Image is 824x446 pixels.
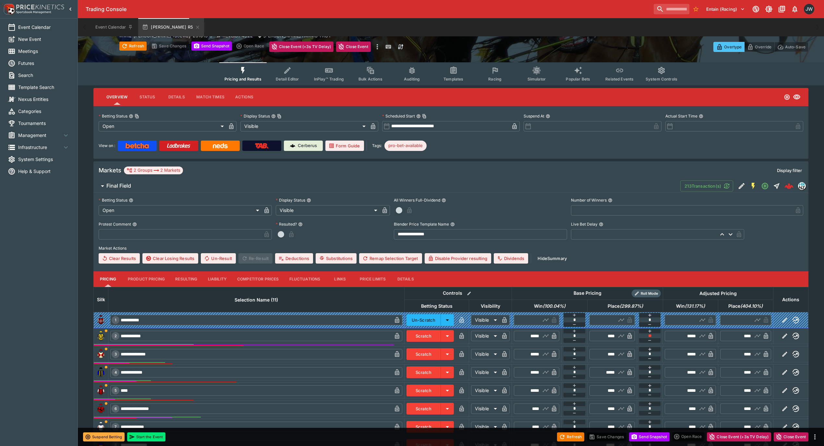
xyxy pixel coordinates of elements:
span: Management [18,132,62,139]
p: Blender Price Template Name [394,221,449,227]
button: Bulk edit [465,289,473,298]
img: runner 3 [96,349,106,359]
span: Un-Result [201,253,236,264]
em: ( 131.17 %) [685,302,705,310]
p: Auto-Save [785,43,806,50]
span: Roll Mode [638,291,661,296]
div: Event type filters [219,62,683,85]
button: more [811,433,819,441]
button: Send Snapshot [191,42,232,51]
span: Auditing [404,77,420,81]
button: Documentation [776,3,788,15]
div: Visible [471,385,499,396]
button: Display StatusCopy To Clipboard [271,114,276,118]
em: ( 404.10 %) [740,302,763,310]
button: Number of Winners [608,198,612,203]
span: 2 [113,334,118,338]
div: hrnz [798,182,806,190]
img: PriceKinetics Logo [2,3,15,16]
em: ( 100.04 %) [543,302,565,310]
button: Protest Comment [132,222,137,227]
p: All Winners Full-Dividend [394,197,440,203]
div: Betting Target: cerberus [384,141,427,151]
label: Market Actions [99,243,803,253]
img: Ladbrokes [167,143,190,148]
div: Visible [276,205,380,216]
button: Pricing [93,271,123,287]
span: Win(100.04%) [527,302,573,310]
button: Scratch [406,403,441,415]
button: Auto-Save [774,42,808,52]
button: Liability [203,271,232,287]
button: Resulting [170,271,202,287]
span: Event Calendar [18,24,70,31]
span: Racing [488,77,502,81]
button: Actual Start Time [699,114,703,118]
button: Display filter [773,165,806,176]
th: Actions [773,287,808,312]
button: HideSummary [534,253,571,264]
img: TabNZ [255,143,269,148]
button: Scheduled StartCopy To Clipboard [416,114,421,118]
svg: Open [784,94,790,100]
span: Pricing and Results [224,77,261,81]
button: more [373,42,381,52]
button: Event Calendar [91,18,137,36]
button: Override [744,42,774,52]
p: Betting Status [99,113,127,119]
span: New Event [18,36,70,43]
th: Controls [404,287,512,300]
button: Start the Event [127,432,165,441]
a: 36fdd27c-ebb2-4cbf-b4eb-22c18b3f3b2a [782,180,795,192]
div: Base Pricing [571,289,604,297]
button: Close Event [774,432,808,441]
button: Refresh [119,42,147,51]
a: Form Guide [325,141,364,151]
button: Suspend At [546,114,550,118]
button: Suspend Betting [83,432,125,441]
button: Close Event (+3s TV Delay) [269,42,333,52]
button: Clear Results [99,253,140,264]
span: pro-bet-available [384,142,427,149]
span: Templates [443,77,463,81]
p: Scheduled Start [382,113,415,119]
img: runner 5 [96,385,106,396]
p: Betting Status [99,197,127,203]
img: runner 6 [96,403,106,414]
span: System Settings [18,156,70,163]
span: Search [18,72,70,79]
button: Details [391,271,420,287]
p: Display Status [276,197,305,203]
label: Tags: [372,141,382,151]
button: Live Bet Delay [599,222,603,227]
span: 6 [113,406,118,411]
button: Scratch [406,348,441,360]
svg: Visible [793,93,801,101]
span: Categories [18,108,70,115]
button: Straight [771,180,782,192]
div: Visible [471,422,499,432]
span: Re-Result [238,253,273,264]
span: Selection Name (11) [227,296,285,304]
button: No Bookmarks [691,4,701,14]
button: Select Tenant [702,4,749,14]
button: Jayden Wyke [802,2,816,16]
button: Close Event [336,42,371,52]
span: InPlay™ Trading [314,77,344,81]
img: Neds [213,143,227,148]
div: Visible [471,315,499,325]
div: Visible [471,349,499,359]
span: Meetings [18,48,70,55]
th: Silk [94,287,108,312]
button: Product Pricing [123,271,170,287]
button: Edit Detail [736,180,747,192]
p: Override [755,43,771,50]
button: Betting StatusCopy To Clipboard [129,114,133,118]
button: SGM Enabled [747,180,759,192]
p: Cerberus [298,142,317,149]
button: Scratch [406,330,441,342]
button: Match Times [191,89,230,105]
h5: Markets [99,167,121,174]
button: Fluctuations [284,271,326,287]
div: Open [99,205,261,216]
